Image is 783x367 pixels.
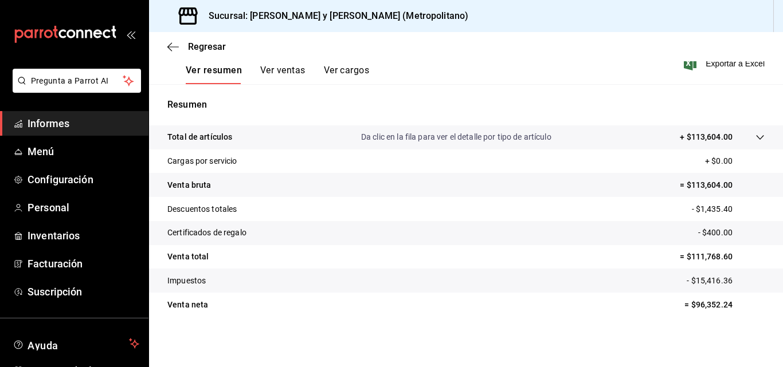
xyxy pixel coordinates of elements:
[28,230,80,242] font: Inventarios
[687,276,733,285] font: - $15,416.36
[28,173,93,186] font: Configuración
[706,59,765,68] font: Exportar a Excel
[209,10,468,21] font: Sucursal: [PERSON_NAME] y [PERSON_NAME] (Metropolitano)
[167,156,237,165] font: Cargas por servicio
[167,252,209,261] font: Venta total
[324,65,370,76] font: Ver cargos
[705,156,733,165] font: + $0.00
[167,132,232,141] font: Total de artículos
[8,83,141,95] a: Pregunta a Parrot AI
[167,300,208,309] font: Venta neta
[167,276,206,285] font: Impuestos
[28,145,54,157] font: Menú
[692,204,733,214] font: - $1,435.40
[260,65,306,76] font: Ver ventas
[126,30,135,39] button: abrir_cajón_menú
[167,228,246,237] font: Certificados de regalo
[698,228,733,237] font: - $400.00
[186,64,369,84] div: pestañas de navegación
[31,76,109,85] font: Pregunta a Parrot AI
[28,202,69,214] font: Personal
[13,69,141,93] button: Pregunta a Parrot AI
[361,132,551,141] font: Da clic en la fila para ver el detalle por tipo de artículo
[186,65,242,76] font: Ver resumen
[28,340,58,352] font: Ayuda
[188,41,226,52] font: Regresar
[167,99,207,110] font: Resumen
[680,180,733,190] font: = $113,604.00
[684,300,733,309] font: = $96,352.24
[686,57,765,70] button: Exportar a Excel
[680,132,733,141] font: + $113,604.00
[167,41,226,52] button: Regresar
[28,117,69,129] font: Informes
[28,286,82,298] font: Suscripción
[167,204,237,214] font: Descuentos totales
[680,252,733,261] font: = $111,768.60
[28,258,83,270] font: Facturación
[167,180,211,190] font: Venta bruta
